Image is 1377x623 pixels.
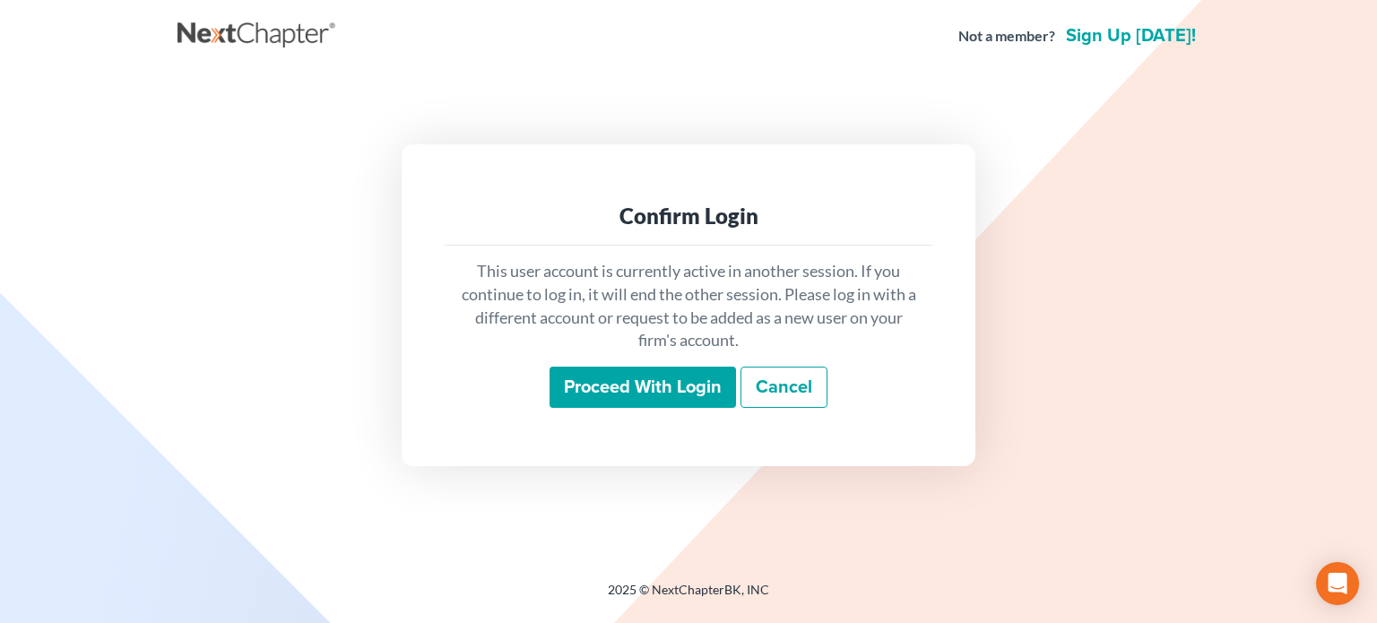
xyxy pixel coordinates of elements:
input: Proceed with login [550,367,736,408]
div: Open Intercom Messenger [1316,562,1359,605]
a: Sign up [DATE]! [1062,27,1199,45]
p: This user account is currently active in another session. If you continue to log in, it will end ... [459,260,918,352]
strong: Not a member? [958,26,1055,47]
div: 2025 © NextChapterBK, INC [178,581,1199,613]
a: Cancel [740,367,827,408]
div: Confirm Login [459,202,918,230]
